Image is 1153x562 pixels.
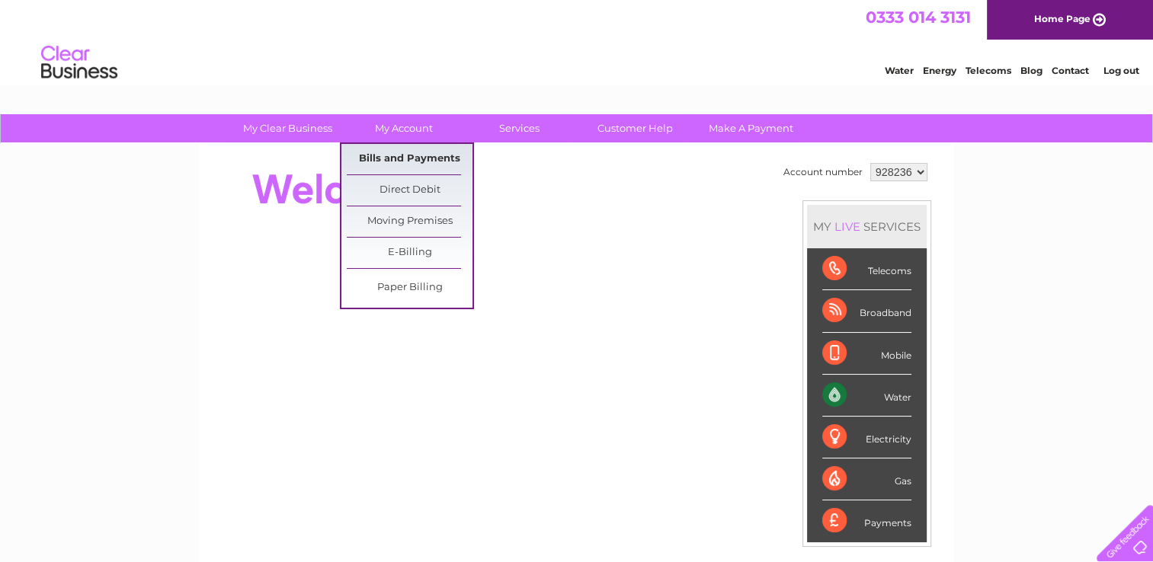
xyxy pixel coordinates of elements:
a: Contact [1052,65,1089,76]
div: Payments [822,500,911,541]
a: Make A Payment [688,114,814,142]
a: Services [456,114,582,142]
a: Moving Premises [347,206,472,237]
div: Water [822,375,911,417]
div: Mobile [822,333,911,375]
a: E-Billing [347,238,472,268]
div: Electricity [822,417,911,458]
div: MY SERVICES [807,205,927,248]
a: Energy [923,65,956,76]
a: Water [885,65,914,76]
a: Bills and Payments [347,144,472,174]
a: Telecoms [966,65,1011,76]
a: Blog [1020,65,1043,76]
div: Broadband [822,290,911,332]
div: Gas [822,458,911,500]
a: Paper Billing [347,273,472,303]
td: Account number [780,159,866,185]
img: logo.png [40,40,118,86]
a: My Account [341,114,466,142]
a: Direct Debit [347,175,472,206]
a: Log out [1103,65,1139,76]
a: Customer Help [572,114,698,142]
div: Clear Business is a trading name of Verastar Limited (registered in [GEOGRAPHIC_DATA] No. 3667643... [217,8,937,74]
a: My Clear Business [225,114,351,142]
a: 0333 014 3131 [866,8,971,27]
div: Telecoms [822,248,911,290]
div: LIVE [831,219,863,234]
